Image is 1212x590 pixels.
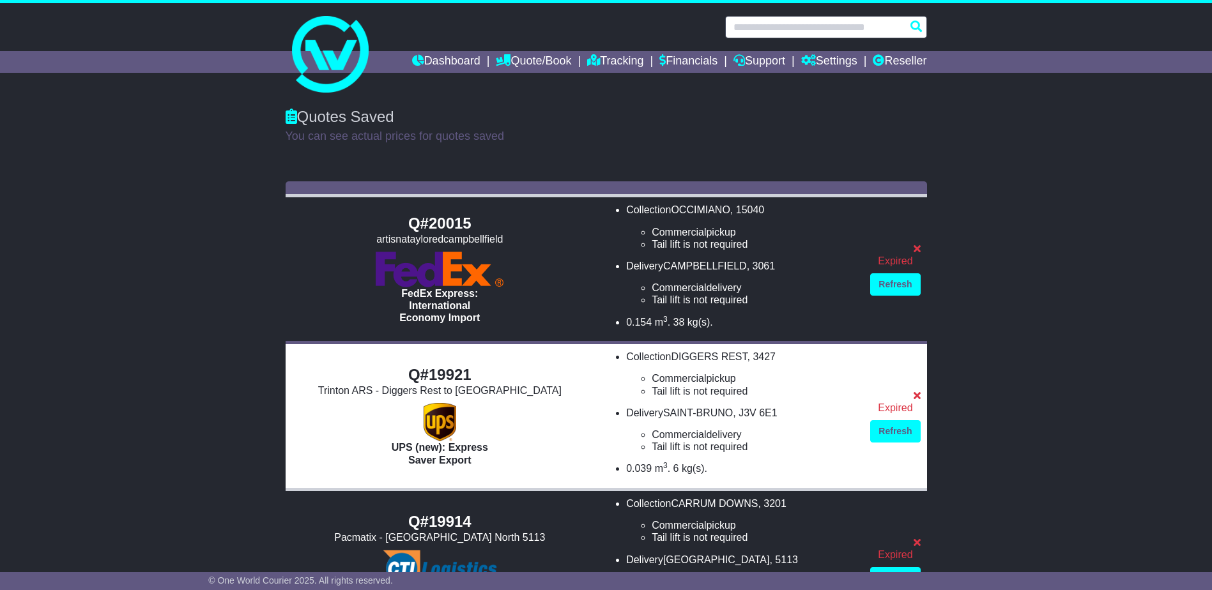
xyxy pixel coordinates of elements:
[663,407,733,418] span: SAINT-BRUNO
[292,531,588,543] div: Pacmatix - [GEOGRAPHIC_DATA] North 5113
[626,317,652,328] span: 0.154
[671,351,747,362] span: DIGGERS REST
[673,463,679,474] span: 6
[733,407,777,418] span: , J3V 6E1
[870,273,920,296] a: Refresh
[655,317,670,328] span: m .
[671,498,758,509] span: CARRUM DOWNS
[292,215,588,233] div: Q#20015
[381,550,499,588] img: CTI Logistics - Interstate: General
[424,403,456,441] img: UPS (new): Express Saver Export
[758,498,786,509] span: , 3201
[626,204,857,250] li: Collection
[652,531,857,543] li: Tail lift is not required
[870,255,920,267] div: Expired
[376,252,503,287] img: FedEx Express: International Economy Import
[496,51,571,73] a: Quote/Book
[663,461,668,470] sup: 3
[626,407,857,453] li: Delivery
[292,513,588,531] div: Q#19914
[626,351,857,397] li: Collection
[870,420,920,442] a: Refresh
[652,428,857,441] li: delivery
[730,204,764,215] span: , 15040
[682,463,707,474] span: kg(s).
[652,282,706,293] span: Commercial
[652,238,857,250] li: Tail lift is not required
[399,288,480,323] span: FedEx Express: International Economy Import
[663,261,747,271] span: CAMPBELLFIELD
[652,519,857,531] li: pickup
[673,317,685,328] span: 38
[652,520,706,531] span: Commercial
[652,385,857,397] li: Tail lift is not required
[292,233,588,245] div: artisnatayloredcampbellfield
[626,497,857,544] li: Collection
[626,463,652,474] span: 0.039
[733,51,785,73] a: Support
[652,429,706,440] span: Commercial
[652,226,857,238] li: pickup
[652,372,857,384] li: pickup
[873,51,926,73] a: Reseller
[870,548,920,561] div: Expired
[671,204,730,215] span: OCCIMIANO
[652,373,706,384] span: Commercial
[652,441,857,453] li: Tail lift is not required
[286,108,927,126] div: Quotes Saved
[652,227,706,238] span: Commercial
[870,402,920,414] div: Expired
[663,315,668,324] sup: 3
[801,51,857,73] a: Settings
[412,51,480,73] a: Dashboard
[286,130,927,144] p: You can see actual prices for quotes saved
[659,51,717,73] a: Financials
[208,575,393,586] span: © One World Courier 2025. All rights reserved.
[655,463,670,474] span: m .
[769,554,797,565] span: , 5113
[747,261,775,271] span: , 3061
[663,554,770,565] span: [GEOGRAPHIC_DATA]
[292,384,588,397] div: Trinton ARS - Diggers Rest to [GEOGRAPHIC_DATA]
[687,317,713,328] span: kg(s).
[652,282,857,294] li: delivery
[626,260,857,306] li: Delivery
[870,567,920,589] a: Refresh
[587,51,643,73] a: Tracking
[292,366,588,384] div: Q#19921
[748,351,776,362] span: , 3427
[652,294,857,306] li: Tail lift is not required
[392,442,488,465] span: UPS (new): Express Saver Export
